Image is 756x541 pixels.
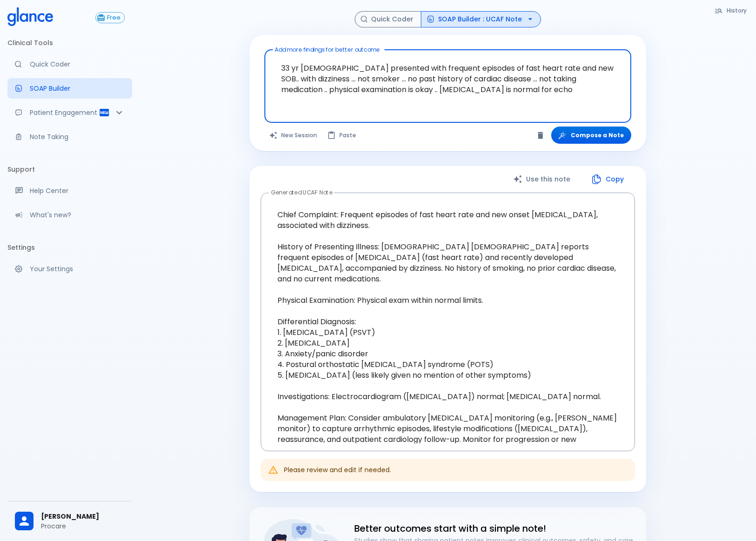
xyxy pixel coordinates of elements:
[581,170,635,189] button: Copy
[95,12,125,23] button: Free
[7,505,132,537] div: [PERSON_NAME]Procare
[504,170,581,189] button: Use this note
[30,210,125,220] p: What's new?
[355,11,421,27] button: Quick Coder
[7,32,132,54] li: Clinical Tools
[103,14,124,21] span: Free
[7,180,132,201] a: Get help from our support team
[95,12,132,23] a: Click to view or change your subscription
[7,205,132,225] div: Recent updates and feature releases
[421,11,541,27] button: SOAP Builder : UCAF Note
[7,158,132,180] li: Support
[7,78,132,99] a: Docugen: Compose a clinical documentation in seconds
[30,108,99,117] p: Patient Engagement
[264,127,323,144] button: Clears all inputs and results.
[30,132,125,141] p: Note Taking
[533,128,547,142] button: Clear
[30,186,125,195] p: Help Center
[323,127,362,144] button: Paste from clipboard
[41,521,125,531] p: Procare
[551,127,631,144] button: Compose a Note
[7,259,132,279] a: Manage your settings
[30,84,125,93] p: SOAP Builder
[30,60,125,69] p: Quick Coder
[7,236,132,259] li: Settings
[7,127,132,147] a: Advanced note-taking
[7,102,132,123] div: Patient Reports & Referrals
[354,521,639,536] h6: Better outcomes start with a simple note!
[30,264,125,274] p: Your Settings
[267,200,628,443] textarea: Chief Complaint: Frequent episodes of fast heart rate and new onset [MEDICAL_DATA], associated wi...
[710,4,752,17] button: History
[41,512,125,521] span: [PERSON_NAME]
[7,54,132,74] a: Moramiz: Find ICD10AM codes instantly
[284,461,391,478] div: Please review and edit if needed.
[271,53,625,104] textarea: 33 yr [DEMOGRAPHIC_DATA] presented with frequent episodes of fast heart rate and new SOB.. with d...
